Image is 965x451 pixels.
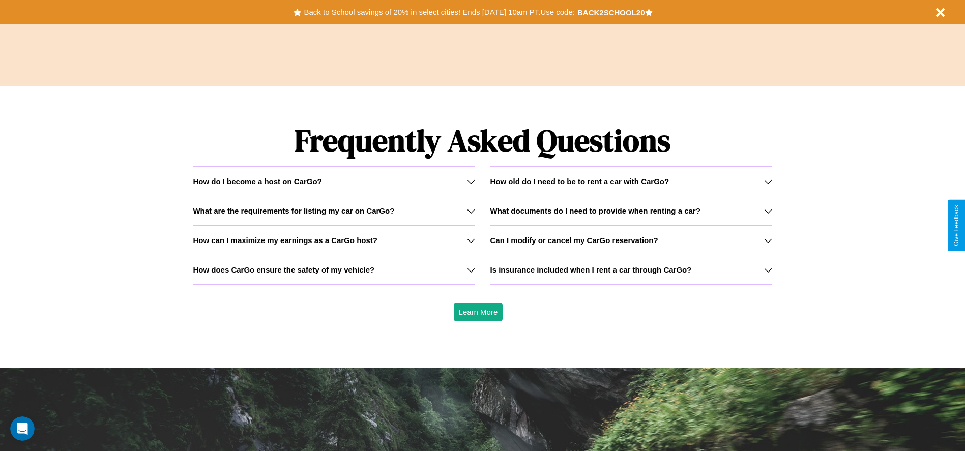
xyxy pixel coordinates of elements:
[490,206,700,215] h3: What documents do I need to provide when renting a car?
[10,416,35,441] iframe: Intercom live chat
[490,177,669,186] h3: How old do I need to be to rent a car with CarGo?
[454,303,503,321] button: Learn More
[193,265,374,274] h3: How does CarGo ensure the safety of my vehicle?
[193,114,772,166] h1: Frequently Asked Questions
[301,5,577,19] button: Back to School savings of 20% in select cities! Ends [DATE] 10am PT.Use code:
[193,177,321,186] h3: How do I become a host on CarGo?
[490,265,692,274] h3: Is insurance included when I rent a car through CarGo?
[193,236,377,245] h3: How can I maximize my earnings as a CarGo host?
[577,8,645,17] b: BACK2SCHOOL20
[953,205,960,246] div: Give Feedback
[193,206,394,215] h3: What are the requirements for listing my car on CarGo?
[490,236,658,245] h3: Can I modify or cancel my CarGo reservation?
